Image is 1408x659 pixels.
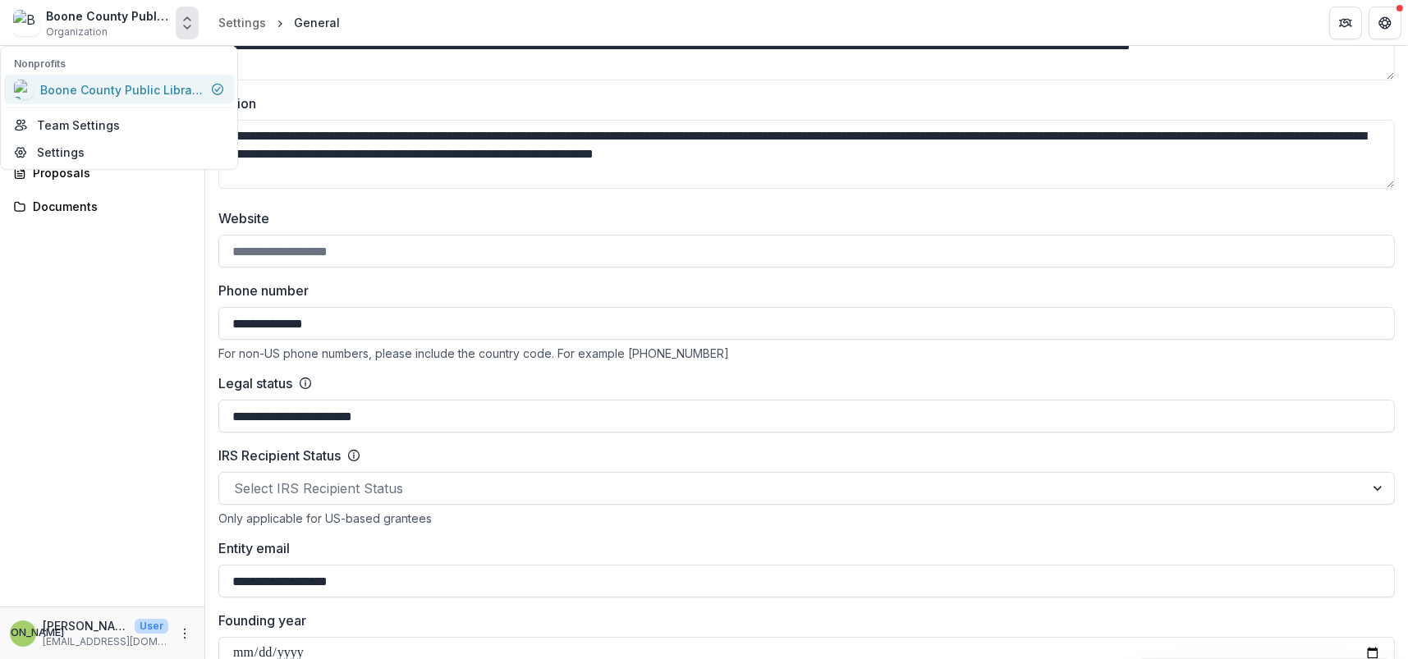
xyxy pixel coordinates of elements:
p: [PERSON_NAME] [43,617,128,634]
button: More [175,624,195,643]
label: Founding year [218,611,1385,630]
label: Website [218,208,1385,228]
p: User [135,619,168,634]
div: Only applicable for US-based grantees [218,511,1395,525]
div: Documents [33,198,185,215]
img: Boone County Public Library Foundation [13,10,39,36]
label: Legal status [218,373,292,393]
button: Partners [1329,7,1362,39]
a: Documents [7,193,198,220]
label: Entity email [218,538,1385,558]
div: General [294,14,340,31]
p: [EMAIL_ADDRESS][DOMAIN_NAME] [43,634,168,649]
button: Open entity switcher [176,7,199,39]
label: Vision [218,94,1385,113]
button: Get Help [1369,7,1401,39]
div: Proposals [33,164,185,181]
div: Boone County Public Library Foundation [46,7,169,25]
label: IRS Recipient Status [218,446,341,465]
a: Settings [212,11,273,34]
label: Phone number [218,281,1385,300]
span: Organization [46,25,108,39]
nav: breadcrumb [212,11,346,34]
div: Settings [218,14,266,31]
a: Proposals [7,159,198,186]
div: For non-US phone numbers, please include the country code. For example [PHONE_NUMBER] [218,346,1395,360]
